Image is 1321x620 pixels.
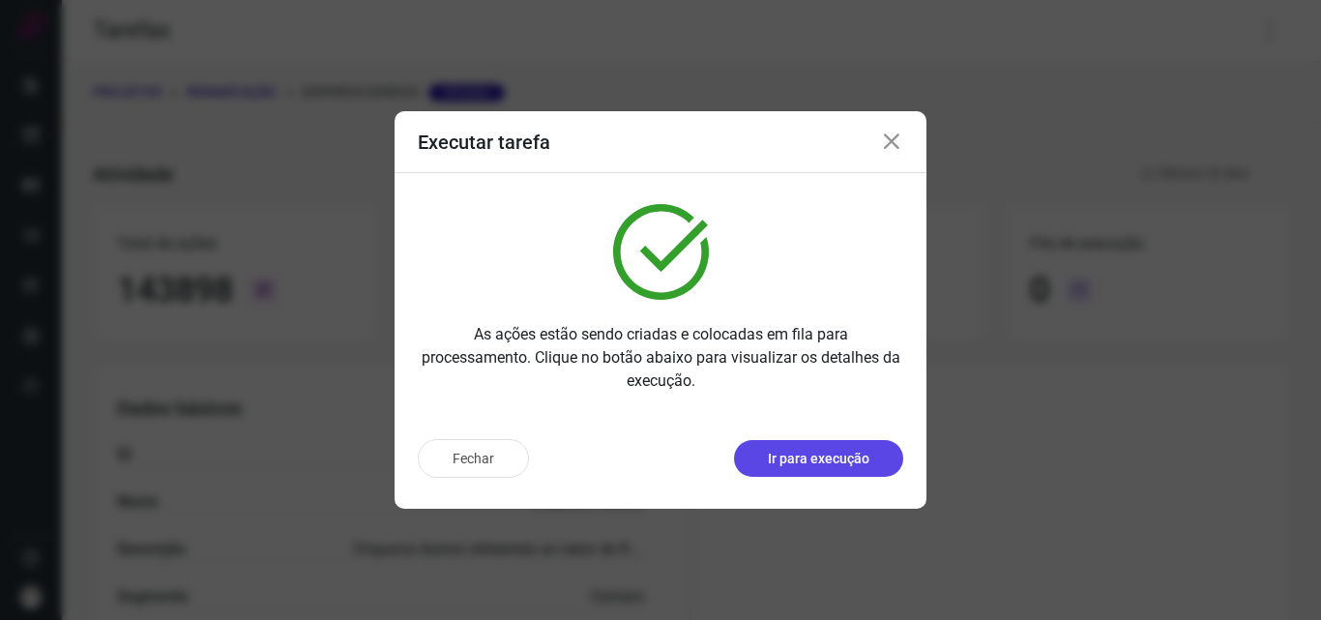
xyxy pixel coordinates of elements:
button: Fechar [418,439,529,478]
p: Ir para execução [768,449,869,469]
img: verified.svg [613,204,709,300]
p: As ações estão sendo criadas e colocadas em fila para processamento. Clique no botão abaixo para ... [418,323,903,393]
h3: Executar tarefa [418,131,550,154]
button: Ir para execução [734,440,903,477]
